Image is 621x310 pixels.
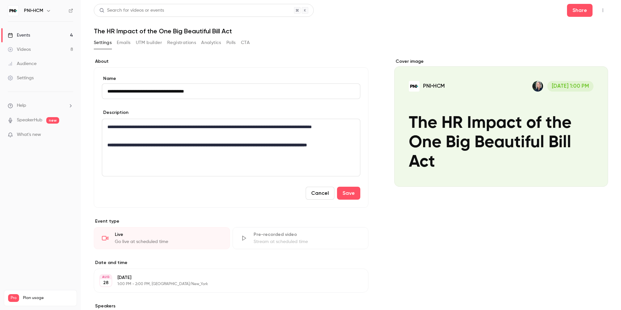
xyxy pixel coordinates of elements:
span: What's new [17,131,41,138]
iframe: Noticeable Trigger [65,132,73,138]
span: Pro [8,294,19,302]
div: Pre-recorded video [254,231,361,238]
button: Polls [226,38,236,48]
button: Emails [117,38,130,48]
button: CTA [241,38,250,48]
label: Speakers [94,303,368,309]
label: Date and time [94,260,368,266]
button: Analytics [201,38,221,48]
button: Registrations [167,38,196,48]
a: SpeakerHub [17,117,42,124]
label: Cover image [394,58,608,65]
div: Events [8,32,30,39]
button: Share [567,4,593,17]
img: PNI•HCM [8,6,18,16]
section: Cover image [394,58,608,187]
span: Plan usage [23,295,73,301]
button: UTM builder [136,38,162,48]
label: Name [102,75,360,82]
section: description [102,119,360,176]
p: 1:00 PM - 2:00 PM, [GEOGRAPHIC_DATA]/New_York [117,282,334,287]
div: editor [102,119,360,176]
p: 28 [103,280,109,286]
li: help-dropdown-opener [8,102,73,109]
div: Go live at scheduled time [115,238,222,245]
button: Settings [94,38,112,48]
div: Audience [8,61,37,67]
div: Search for videos or events [99,7,164,14]
div: Pre-recorded videoStream at scheduled time [233,227,369,249]
div: Videos [8,46,31,53]
span: Help [17,102,26,109]
label: Description [102,109,128,116]
div: Settings [8,75,34,81]
button: Cancel [306,187,334,200]
p: Event type [94,218,368,225]
button: Save [337,187,360,200]
label: About [94,58,368,65]
div: Live [115,231,222,238]
div: LiveGo live at scheduled time [94,227,230,249]
p: [DATE] [117,274,334,281]
h6: PNI•HCM [24,7,43,14]
div: AUG [100,275,112,279]
span: new [46,117,59,124]
h1: The HR Impact of the One Big Beautiful Bill Act [94,27,608,35]
div: Stream at scheduled time [254,238,361,245]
